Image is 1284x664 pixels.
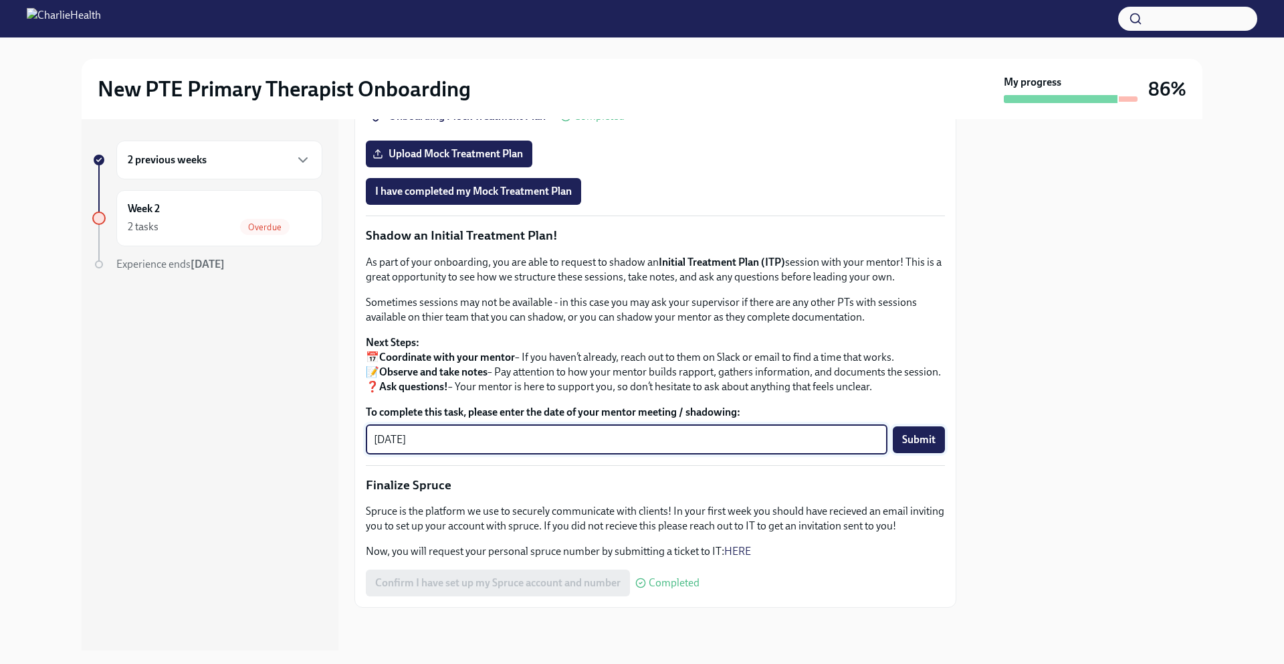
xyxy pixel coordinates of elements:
[240,222,290,232] span: Overdue
[366,477,945,494] p: Finalize Spruce
[374,432,879,448] textarea: [DATE]
[379,351,515,363] strong: Coordinate with your mentor
[902,433,936,446] span: Submit
[574,111,625,122] span: Completed
[116,258,225,270] span: Experience ends
[659,256,785,268] strong: Initial Treatment Plan (ITP)
[27,8,101,29] img: CharlieHealth
[1004,75,1061,90] strong: My progress
[649,578,700,588] span: Completed
[128,153,207,167] h6: 2 previous weeks
[128,201,160,216] h6: Week 2
[379,365,488,378] strong: Observe and take notes
[98,76,471,102] h2: New PTE Primary Therapist Onboarding
[191,258,225,270] strong: [DATE]
[375,147,523,161] span: Upload Mock Treatment Plan
[366,227,945,244] p: Shadow an Initial Treatment Plan!
[366,405,945,420] label: To complete this task, please enter the date of your mentor meeting / shadowing:
[366,178,581,205] button: I have completed my Mock Treatment Plan
[375,185,572,198] span: I have completed my Mock Treatment Plan
[379,380,448,393] strong: Ask questions!
[366,504,945,533] p: Spruce is the platform we use to securely communicate with clients! In your first week you should...
[128,220,158,234] div: 2 tasks
[366,255,945,284] p: As part of your onboarding, you are able to request to shadow an session with your mentor! This i...
[116,141,322,179] div: 2 previous weeks
[1148,77,1186,101] h3: 86%
[366,335,945,394] p: 📅 – If you haven’t already, reach out to them on Slack or email to find a time that works. 📝 – Pa...
[366,336,419,349] strong: Next Steps:
[366,544,945,559] p: Now, you will request your personal spruce number by submitting a ticket to IT:
[724,545,751,558] a: HERE
[366,141,532,167] label: Upload Mock Treatment Plan
[893,426,945,453] button: Submit
[92,190,322,246] a: Week 22 tasksOverdue
[366,295,945,325] p: Sometimes sessions may not be available - in this case you may ask your supervisor if there are a...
